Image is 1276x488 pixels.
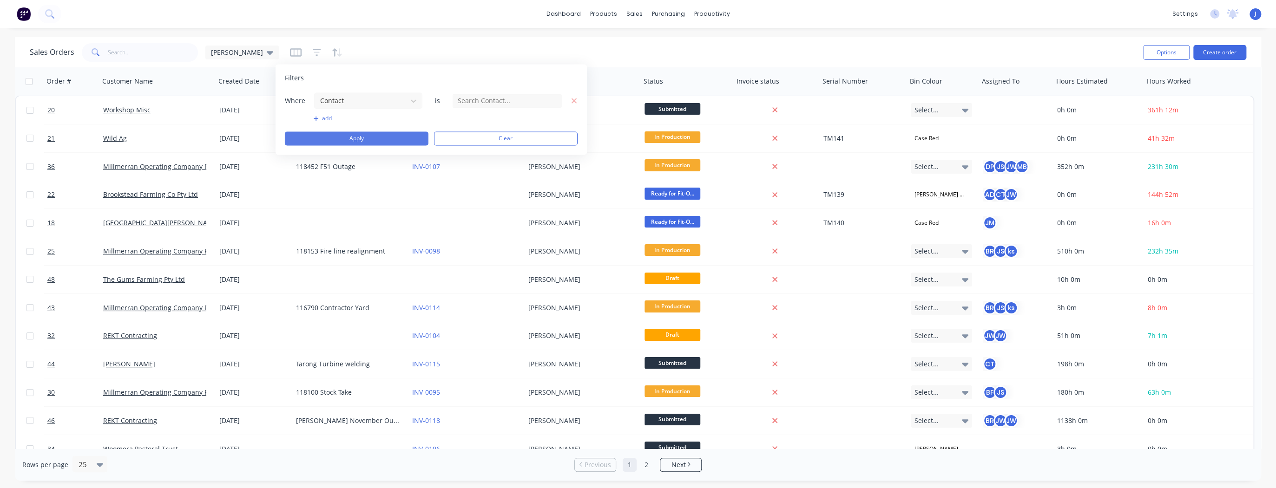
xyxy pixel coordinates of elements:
span: Select... [914,359,939,369]
span: 0h 0m [1148,275,1167,284]
span: Select... [914,162,939,171]
div: [DATE] [219,416,289,425]
div: 510h 0m [1057,247,1136,256]
button: DPJSJWMB [983,160,1029,174]
a: Millmerran Operating Company Pty Ltd [103,247,225,255]
a: INV-0098 [412,247,440,255]
span: 32 [47,331,55,340]
div: Bin Colour [910,77,942,86]
span: 7h 1m [1148,331,1167,340]
a: Next page [660,460,701,469]
div: 1138h 0m [1057,416,1136,425]
span: 0h 0m [1148,444,1167,453]
div: [DATE] [219,303,289,312]
span: Submitted [645,414,700,425]
a: INV-0118 [412,416,440,425]
div: [PERSON_NAME] Deere Green [911,442,972,455]
a: 18 [47,209,103,237]
div: [DATE] [219,359,289,369]
span: 21 [47,134,55,143]
div: JW [983,329,997,343]
div: [PERSON_NAME] [528,444,631,454]
a: 30 [47,378,103,406]
a: 43 [47,294,103,322]
a: Millmerran Operating Company Pty Ltd [103,388,225,397]
a: 44 [47,350,103,378]
a: REKT Contracting [103,331,157,340]
div: 116790 Contractor Yard [296,303,399,312]
a: [PERSON_NAME] [103,359,155,368]
div: BF [983,385,997,399]
span: In Production [645,131,700,143]
span: [PERSON_NAME] [211,47,263,57]
a: 36 [47,153,103,181]
span: Submitted [645,442,700,453]
span: 20 [47,105,55,115]
div: [PERSON_NAME] [528,247,631,256]
span: Draft [645,273,700,284]
span: Next [671,460,685,469]
span: 231h 30m [1148,162,1178,171]
div: 198h 0m [1057,359,1136,369]
span: 361h 12m [1148,105,1178,114]
div: [PERSON_NAME] [528,162,631,171]
div: [DATE] [219,190,289,199]
div: Invoice status [737,77,779,86]
div: purchasing [647,7,690,21]
div: productivity [690,7,735,21]
a: 48 [47,266,103,293]
button: CT [983,357,997,371]
a: Previous page [575,460,616,469]
a: REKT Contracting [103,416,157,425]
div: Hours Worked [1147,77,1191,86]
span: Select... [914,247,939,256]
span: is [428,96,447,105]
div: [PERSON_NAME] [528,359,631,369]
div: JS [993,385,1007,399]
div: settings [1168,7,1203,21]
button: Clear [434,131,578,145]
div: 0h 0m [1057,218,1136,228]
span: 36 [47,162,55,171]
div: [DATE] [219,105,289,115]
div: ks [1004,301,1018,315]
span: J [1255,10,1256,18]
div: Status [644,77,663,86]
span: 25 [47,247,55,256]
span: 144h 52m [1148,190,1178,199]
div: BR [983,414,997,428]
div: 51h 0m [1057,331,1136,340]
span: 22 [47,190,55,199]
div: TM140 [823,218,899,228]
span: 44 [47,359,55,369]
span: 41h 32m [1148,134,1175,143]
div: 118452 F51 Outage [296,162,399,171]
span: Select... [914,388,939,397]
button: JM [983,216,997,230]
div: Order # [46,77,71,86]
span: Submitted [645,357,700,369]
a: Page 2 [639,458,653,472]
div: [PERSON_NAME] [528,331,631,340]
span: Select... [914,303,939,312]
div: Assigned To [982,77,1019,86]
div: [DATE] [219,331,289,340]
span: Draft [645,329,700,340]
span: 232h 35m [1148,247,1178,255]
span: 46 [47,416,55,425]
div: [DATE] [219,218,289,228]
div: BR [983,244,997,258]
button: JWJW [983,329,1007,343]
div: AD [983,188,997,202]
div: 118153 Fire line realignment [296,247,399,256]
img: Factory [17,7,31,21]
a: INV-0095 [412,388,440,397]
a: Brookstead Farming Co Pty Ltd [103,190,198,199]
a: 22 [47,181,103,208]
span: Submitted [645,103,700,115]
div: JW [993,329,1007,343]
a: INV-0114 [412,303,440,312]
span: 48 [47,275,55,284]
